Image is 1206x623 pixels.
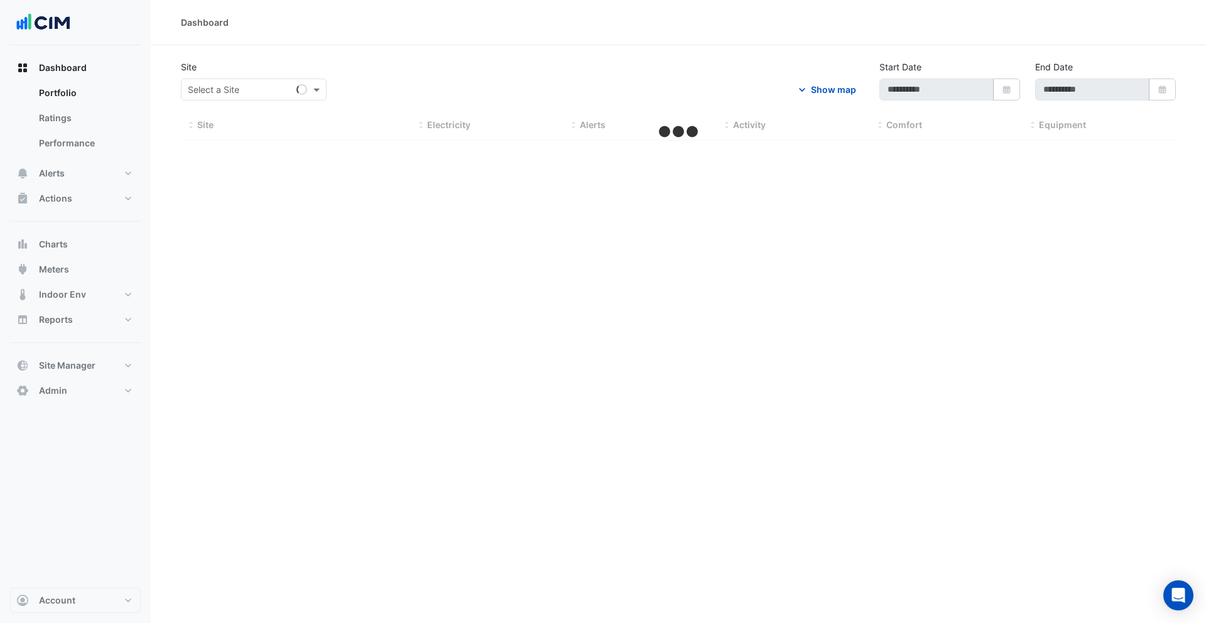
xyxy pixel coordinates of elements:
[10,80,141,161] div: Dashboard
[10,353,141,378] button: Site Manager
[39,594,75,607] span: Account
[10,378,141,403] button: Admin
[39,192,72,205] span: Actions
[10,257,141,282] button: Meters
[788,79,864,100] button: Show map
[811,83,856,96] div: Show map
[29,80,141,106] a: Portfolio
[16,359,29,372] app-icon: Site Manager
[427,119,470,130] span: Electricity
[879,60,921,73] label: Start Date
[10,186,141,211] button: Actions
[580,119,606,130] span: Alerts
[39,313,73,326] span: Reports
[16,62,29,74] app-icon: Dashboard
[39,263,69,276] span: Meters
[16,192,29,205] app-icon: Actions
[16,238,29,251] app-icon: Charts
[39,238,68,251] span: Charts
[39,359,95,372] span: Site Manager
[29,106,141,131] a: Ratings
[181,16,229,29] div: Dashboard
[10,588,141,613] button: Account
[16,313,29,326] app-icon: Reports
[39,288,86,301] span: Indoor Env
[16,288,29,301] app-icon: Indoor Env
[29,131,141,156] a: Performance
[39,62,87,74] span: Dashboard
[39,384,67,397] span: Admin
[10,282,141,307] button: Indoor Env
[181,60,197,73] label: Site
[733,119,766,130] span: Activity
[1039,119,1086,130] span: Equipment
[39,167,65,180] span: Alerts
[10,55,141,80] button: Dashboard
[1163,580,1193,610] div: Open Intercom Messenger
[10,307,141,332] button: Reports
[197,119,214,130] span: Site
[886,119,922,130] span: Comfort
[16,384,29,397] app-icon: Admin
[10,232,141,257] button: Charts
[16,263,29,276] app-icon: Meters
[10,161,141,186] button: Alerts
[16,167,29,180] app-icon: Alerts
[1035,60,1073,73] label: End Date
[15,10,72,35] img: Company Logo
